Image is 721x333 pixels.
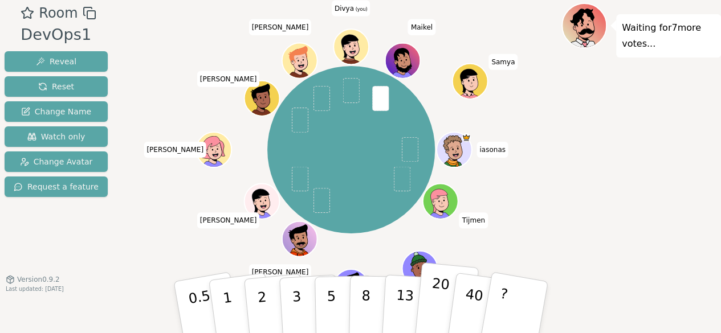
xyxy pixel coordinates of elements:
span: Click to change your name [197,212,260,228]
span: Watch only [27,131,85,142]
span: Click to change your name [249,264,312,280]
span: Reset [38,81,74,92]
p: Waiting for 7 more votes... [622,20,715,52]
span: Click to change your name [249,19,312,35]
span: Click to change your name [144,142,206,158]
button: Add as favourite [21,3,34,23]
span: Click to change your name [476,142,508,158]
button: Click to change your avatar [335,30,368,63]
button: Request a feature [5,176,108,197]
button: Reveal [5,51,108,72]
span: iasonas is the host [462,133,470,142]
span: Reveal [36,56,76,67]
span: Click to change your name [197,71,260,87]
span: Request a feature [14,181,99,192]
span: Version 0.9.2 [17,275,60,284]
button: Reset [5,76,108,97]
span: (you) [354,6,368,11]
button: Version0.9.2 [6,275,60,284]
button: Change Avatar [5,151,108,172]
span: Last updated: [DATE] [6,286,64,292]
div: DevOps1 [21,23,96,47]
span: Change Avatar [20,156,93,167]
span: Click to change your name [408,19,435,35]
span: Click to change your name [459,212,488,228]
span: Click to change your name [488,54,518,70]
span: Change Name [21,106,91,117]
button: Watch only [5,126,108,147]
span: Room [39,3,78,23]
button: Change Name [5,101,108,122]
